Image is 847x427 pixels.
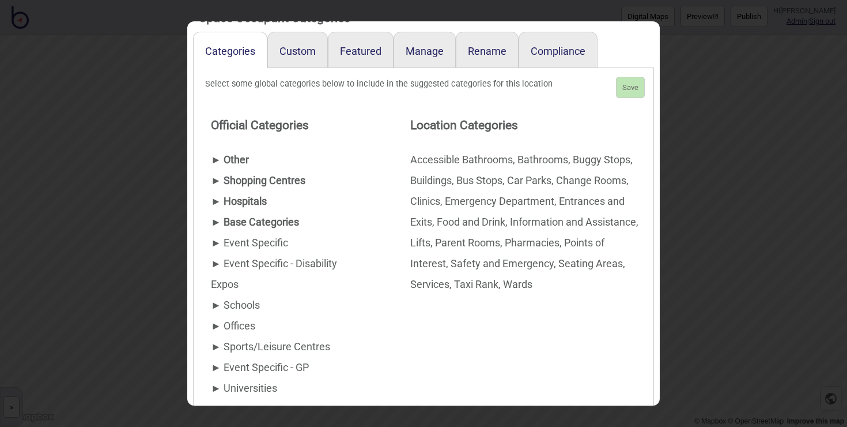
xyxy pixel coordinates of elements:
h3: Official Categories [211,113,364,137]
div: Offices [211,316,364,336]
span: ► [211,361,221,373]
span: ► [211,257,221,269]
span: ► [211,382,221,394]
button: Save [616,77,645,98]
span: Bus Stops [456,174,507,186]
span: ► [211,299,221,311]
span: Pharmacies [505,237,564,249]
span: Seating Areas [558,257,625,269]
div: Hospitals [211,191,364,212]
div: Schools [211,295,364,316]
span: Buggy Stops [573,153,633,166]
span: ► [211,237,221,249]
span: Food and Drink [437,216,510,228]
div: Other [211,149,364,170]
span: Taxi Rank [454,278,503,290]
span: Buildings [410,174,456,186]
span: Car Parks [507,174,556,186]
a: Rename [456,32,519,68]
a: Manage [394,32,456,68]
span: ► [211,320,221,332]
span: Services [410,278,454,290]
div: Universities [211,378,364,399]
div: Event Specific - Disability Expos [211,253,364,295]
div: Base Categories [211,212,364,233]
span: Bathrooms [517,153,573,166]
div: Sports/Leisure Centres [211,336,364,357]
div: Select some global categories below to include in the suggested categories for this location [199,74,558,101]
span: ► [211,216,221,228]
span: Wards [503,278,532,290]
span: ► [211,195,221,207]
span: Change Rooms [556,174,629,186]
span: ► [211,340,221,353]
span: Points of Interest [410,237,604,269]
a: Featured [328,32,394,68]
a: Custom [267,32,328,68]
a: Categories [193,32,267,68]
span: ► [211,174,221,186]
span: ► [211,153,221,166]
span: Accessible Bathrooms [410,153,517,166]
span: Clinics [410,195,445,207]
h3: Location Categories [410,113,636,137]
div: Event Specific [211,233,364,253]
div: Event Specific - GP [211,357,364,378]
span: Safety and Emergency [451,257,558,269]
a: Compliance [519,32,598,68]
span: Emergency Department [445,195,559,207]
div: Shopping Centres [211,170,364,191]
span: Information and Assistance [510,216,638,228]
span: Parent Rooms [435,237,505,249]
span: Lifts [410,237,435,249]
